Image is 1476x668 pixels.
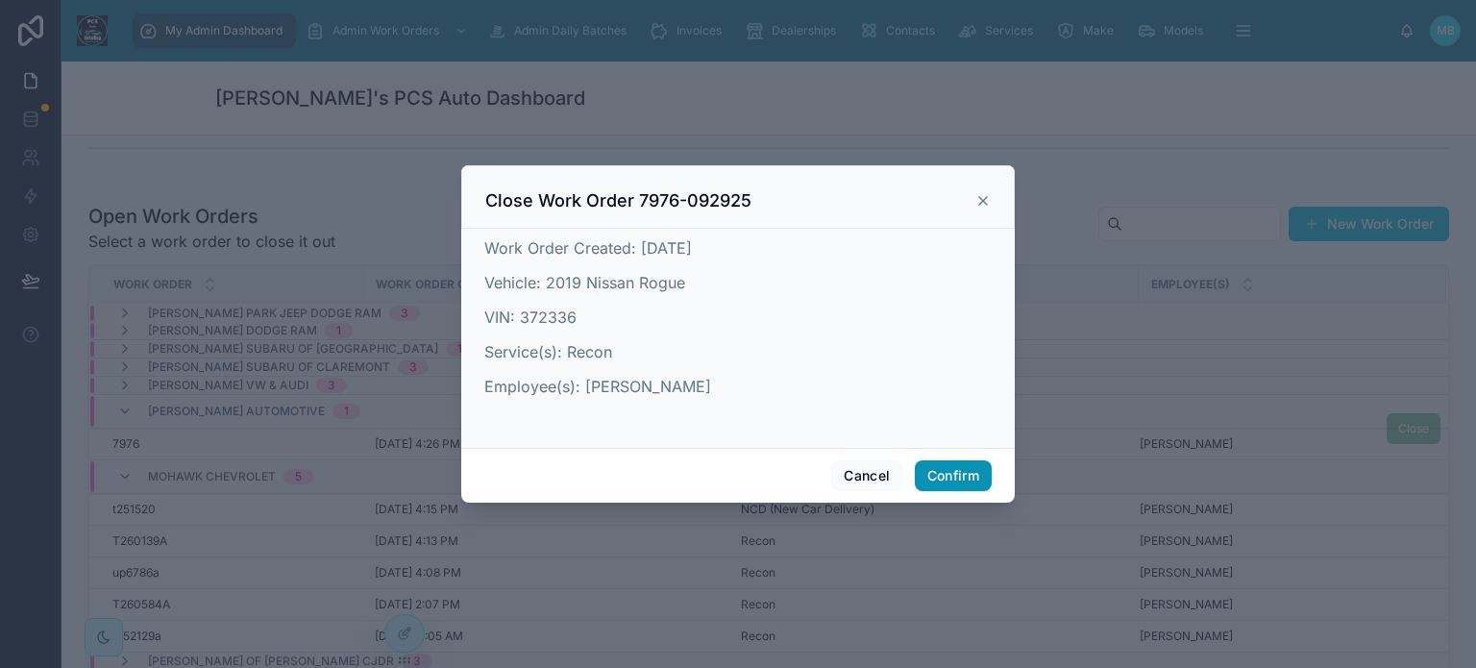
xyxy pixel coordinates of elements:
[484,340,992,363] p: Service(s): Recon
[831,460,902,491] button: Cancel
[484,375,992,398] p: Employee(s): [PERSON_NAME]
[484,271,992,294] p: Vehicle: 2019 Nissan Rogue
[485,189,751,212] h3: Close Work Order 7976-092925
[484,236,992,260] p: Work Order Created: [DATE]
[484,306,992,329] p: VIN: 372336
[915,460,992,491] button: Confirm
